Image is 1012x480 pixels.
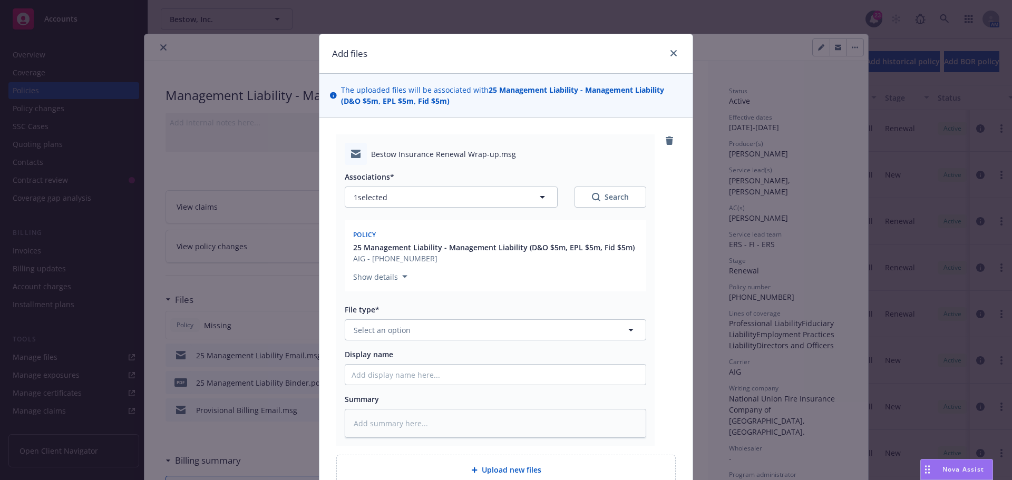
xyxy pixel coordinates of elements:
[345,349,393,359] span: Display name
[345,365,646,385] input: Add display name here...
[942,465,984,474] span: Nova Assist
[354,325,411,336] span: Select an option
[345,394,379,404] span: Summary
[920,459,993,480] button: Nova Assist
[921,459,934,479] div: Drag to move
[345,305,379,315] span: File type*
[345,319,646,340] button: Select an option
